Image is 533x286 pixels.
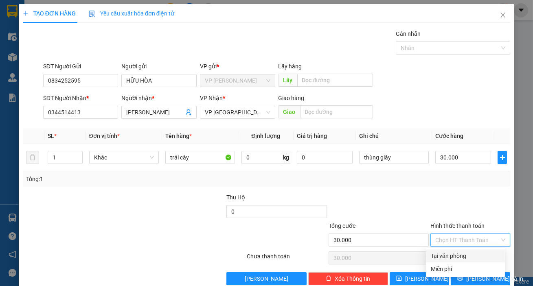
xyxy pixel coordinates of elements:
div: Tại văn phòng [431,251,500,260]
span: plus [498,154,507,161]
div: VP gửi [200,62,275,71]
span: close [500,12,506,18]
span: Giá trị hàng [297,133,327,139]
input: VD: Bàn, Ghế [165,151,235,164]
span: VP Đà Lạt [205,106,270,118]
div: SĐT Người Gửi [43,62,118,71]
span: VP Phan Thiết [205,74,270,87]
span: SL [48,133,54,139]
span: Xóa Thông tin [335,274,370,283]
button: plus [498,151,507,164]
span: kg [282,151,290,164]
span: Lấy hàng [279,63,302,70]
span: Thu Hộ [226,194,245,201]
img: icon [89,11,95,17]
label: Gán nhãn [396,31,421,37]
span: [PERSON_NAME] [405,274,449,283]
span: TẠO ĐƠN HÀNG [23,10,76,17]
span: Tổng cước [329,223,355,229]
span: Định lượng [251,133,280,139]
span: Tên hàng [165,133,192,139]
input: Dọc đường [300,105,373,118]
span: Yêu cầu xuất hóa đơn điện tử [89,10,175,17]
span: delete [326,275,331,282]
input: 0 [297,151,353,164]
div: Chưa thanh toán [246,252,327,266]
button: [PERSON_NAME] [226,272,306,285]
span: user-add [185,109,192,116]
span: printer [457,275,463,282]
label: Hình thức thanh toán [430,223,485,229]
span: save [396,275,402,282]
input: Dọc đường [297,74,373,87]
div: SĐT Người Nhận [43,94,118,103]
button: delete [26,151,39,164]
span: Khác [94,151,154,164]
div: Miễn phí [431,264,500,273]
span: plus [23,11,29,16]
span: [PERSON_NAME] [245,274,288,283]
span: Giao [279,105,300,118]
span: Lấy [279,74,297,87]
button: deleteXóa Thông tin [308,272,388,285]
button: Close [491,4,514,27]
span: Giao hàng [279,95,305,101]
span: Cước hàng [435,133,463,139]
button: save[PERSON_NAME] [390,272,449,285]
div: Tổng: 1 [26,175,206,183]
span: VP Nhận [200,95,223,101]
span: Đơn vị tính [89,133,120,139]
input: Ghi Chú [359,151,429,164]
button: printer[PERSON_NAME] và In [451,272,510,285]
div: Người gửi [121,62,197,71]
div: Người nhận [121,94,197,103]
span: [PERSON_NAME] và In [466,274,523,283]
th: Ghi chú [356,128,432,144]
